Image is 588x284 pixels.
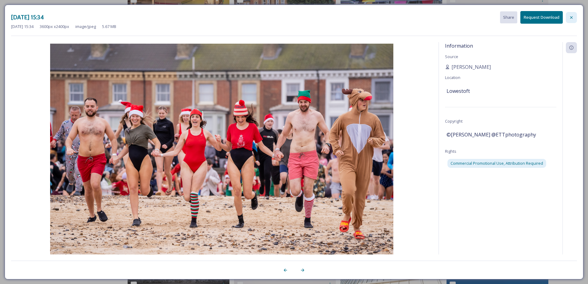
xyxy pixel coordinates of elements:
span: Rights [445,148,456,154]
button: Share [500,11,517,23]
h3: [DATE] 15:34 [11,13,44,22]
span: 3600 px x 2400 px [40,24,69,30]
img: mary%40ettphotography.co.uk-Lowestoft-Submission-3-10.JPG [11,44,432,272]
span: image/jpeg [75,24,96,30]
span: 5.67 MB [102,24,116,30]
span: Copyright [445,118,463,124]
span: Commercial Promotional Use, Attribution Required [451,160,543,166]
span: [DATE] 15:34 [11,24,34,30]
span: Location [445,75,460,80]
span: Lowestoft [447,87,470,95]
span: [PERSON_NAME] [451,63,491,71]
span: Source [445,54,458,59]
button: Request Download [520,11,563,24]
span: ©[PERSON_NAME] @ETTphotography [447,131,536,138]
span: Information [445,42,473,49]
